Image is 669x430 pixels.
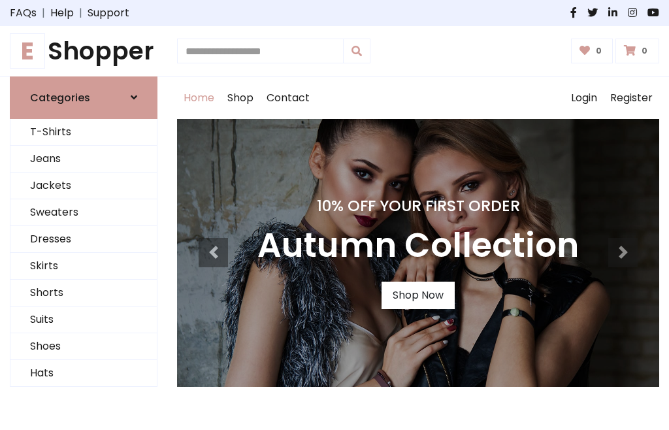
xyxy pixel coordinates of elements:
span: | [74,5,88,21]
a: Help [50,5,74,21]
h3: Autumn Collection [257,225,579,266]
a: Jackets [10,173,157,199]
a: Hats [10,360,157,387]
a: Jeans [10,146,157,173]
a: Register [604,77,659,119]
a: Shorts [10,280,157,306]
span: 0 [593,45,605,57]
span: | [37,5,50,21]
a: Support [88,5,129,21]
h1: Shopper [10,37,157,66]
a: 0 [571,39,613,63]
a: Contact [260,77,316,119]
a: Shop [221,77,260,119]
a: 0 [615,39,659,63]
a: Home [177,77,221,119]
a: EShopper [10,37,157,66]
span: E [10,33,45,69]
a: Skirts [10,253,157,280]
a: Sweaters [10,199,157,226]
h6: Categories [30,91,90,104]
span: 0 [638,45,651,57]
a: Login [564,77,604,119]
a: FAQs [10,5,37,21]
a: Shop Now [382,282,455,309]
a: Suits [10,306,157,333]
a: Dresses [10,226,157,253]
a: Categories [10,76,157,119]
h4: 10% Off Your First Order [257,197,579,215]
a: T-Shirts [10,119,157,146]
a: Shoes [10,333,157,360]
